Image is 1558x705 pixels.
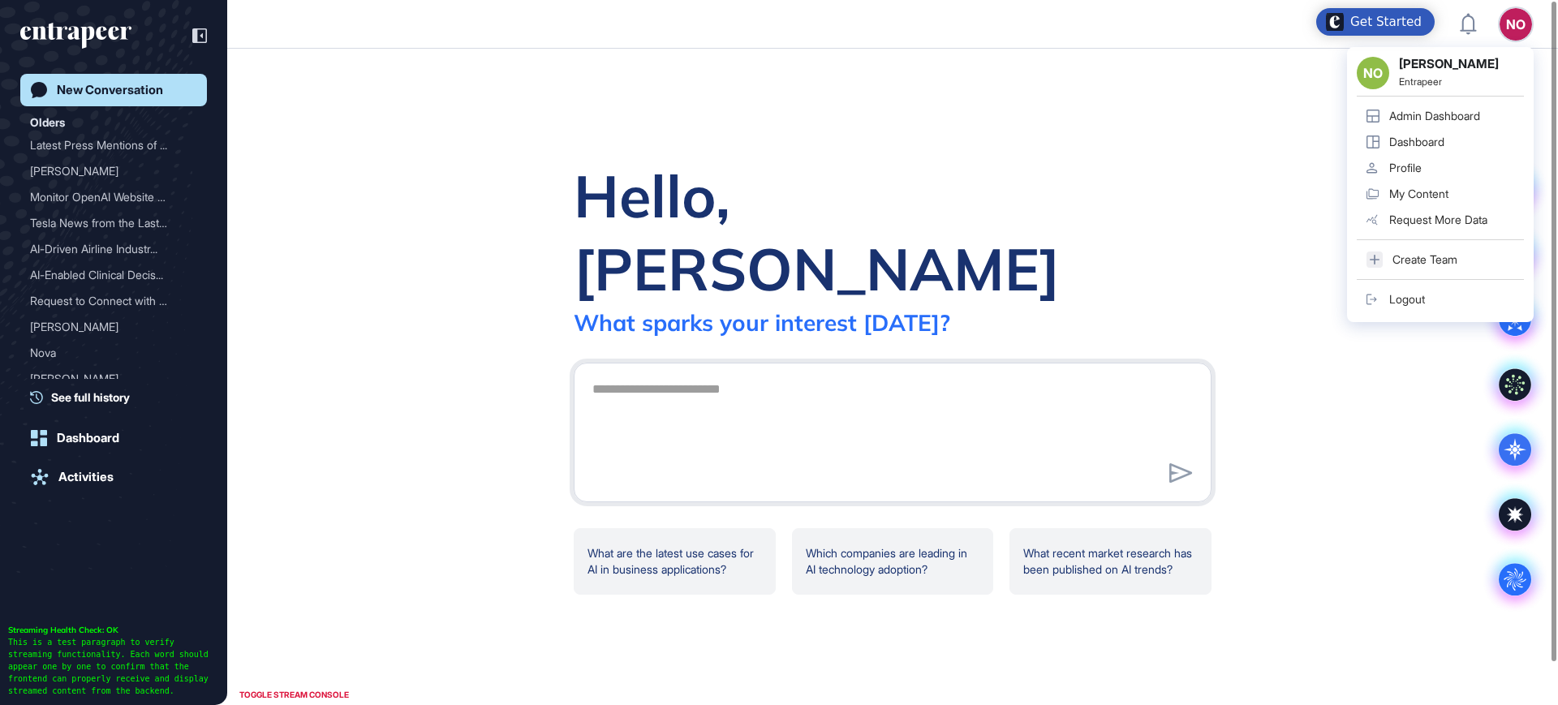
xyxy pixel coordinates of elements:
[20,422,207,454] a: Dashboard
[574,528,776,595] div: What are the latest use cases for AI in business applications?
[1316,8,1435,36] div: Open Get Started checklist
[30,210,197,236] div: Tesla News from the Last Two Weeks
[30,314,197,340] div: Reese
[30,132,184,158] div: Latest Press Mentions of ...
[51,389,130,406] span: See full history
[574,308,950,337] div: What sparks your interest [DATE]?
[30,184,197,210] div: Monitor OpenAI Website Activity
[57,431,119,445] div: Dashboard
[30,340,197,366] div: Nova
[57,83,163,97] div: New Conversation
[20,23,131,49] div: entrapeer-logo
[30,389,207,406] a: See full history
[30,113,65,132] div: Olders
[792,528,994,595] div: Which companies are leading in AI technology adoption?
[30,236,197,262] div: AI-Driven Airline Industry Updates
[30,236,184,262] div: AI-Driven Airline Industr...
[30,262,184,288] div: AI-Enabled Clinical Decis...
[30,288,197,314] div: Request to Connect with Curie
[1326,13,1344,31] img: launcher-image-alternative-text
[30,366,197,392] div: Curie
[1009,528,1212,595] div: What recent market research has been published on AI trends?
[30,158,184,184] div: [PERSON_NAME]
[1350,14,1422,30] div: Get Started
[20,461,207,493] a: Activities
[58,470,114,484] div: Activities
[30,314,184,340] div: [PERSON_NAME]
[30,158,197,184] div: Reese
[235,685,353,705] div: TOGGLE STREAM CONSOLE
[30,132,197,158] div: Latest Press Mentions of OpenAI
[574,159,1212,305] div: Hello, [PERSON_NAME]
[30,288,184,314] div: Request to Connect with C...
[30,366,184,392] div: [PERSON_NAME]
[1500,8,1532,41] button: NO
[30,210,184,236] div: Tesla News from the Last ...
[20,74,207,106] a: New Conversation
[30,340,184,366] div: Nova
[30,262,197,288] div: AI-Enabled Clinical Decision Support Software for Infectious Disease Screening and AMR Program
[30,184,184,210] div: Monitor OpenAI Website Ac...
